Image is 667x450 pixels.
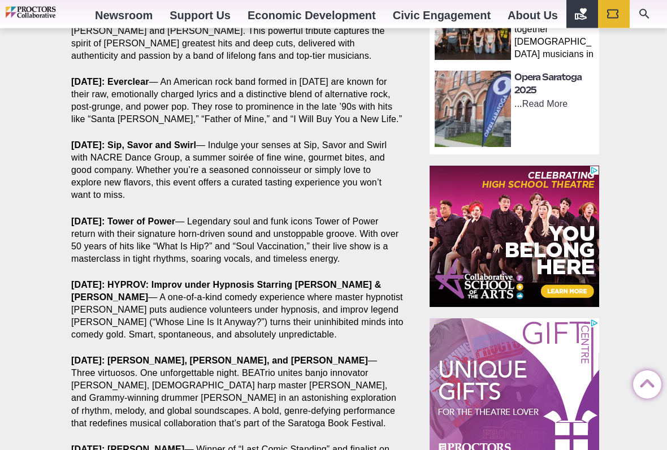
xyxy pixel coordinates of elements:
[435,71,511,148] img: thumbnail: Opera Saratoga 2025
[71,216,404,266] p: — Legendary soul and funk icons Tower of Power return with their signature horn-driven sound and ...
[71,217,175,227] strong: [DATE]: Tower of Power
[633,371,656,393] a: Back to Top
[71,140,404,202] p: — Indulge your senses at Sip, Savor and Swirl with NACRE Dance Group, a summer soirée of fine win...
[430,166,599,308] iframe: Advertisement
[6,7,86,18] img: Proctors logo
[522,99,568,109] a: Read More
[71,280,381,302] strong: HYPROV: Improv under Hypnosis Starring [PERSON_NAME] & [PERSON_NAME]
[71,77,149,87] strong: [DATE]: Everclear
[71,280,105,290] strong: [DATE]:
[71,141,196,150] strong: [DATE]: Sip, Savor and Swirl
[71,355,404,430] p: — Three virtuosos. One unforgettable night. BEATrio unites banjo innovator [PERSON_NAME], [DEMOGR...
[71,76,404,126] p: — An American rock band formed in [DATE] are known for their raw, emotionally charged lyrics and ...
[71,279,404,341] p: — A one-of-a-kind comedy experience where master hypnotist [PERSON_NAME] puts audience volunteers...
[514,72,582,96] a: Opera Saratoga 2025
[71,356,368,366] strong: [DATE]: [PERSON_NAME], [PERSON_NAME], and [PERSON_NAME]
[514,98,596,111] p: ...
